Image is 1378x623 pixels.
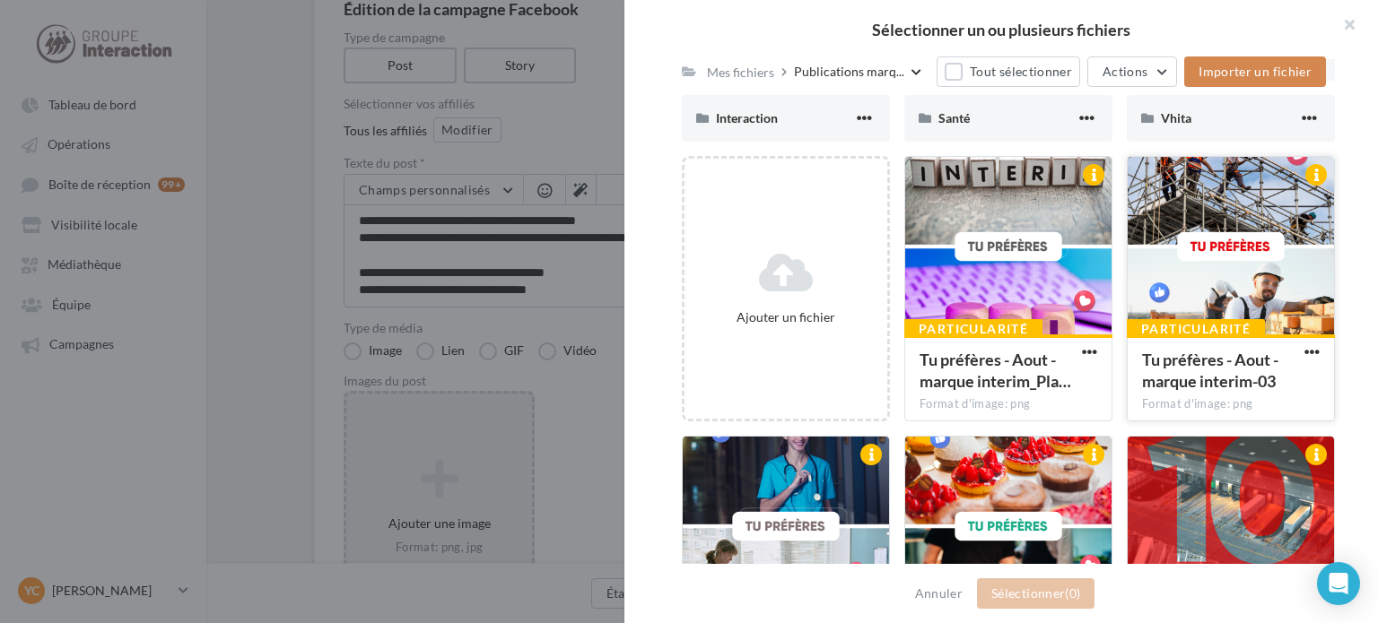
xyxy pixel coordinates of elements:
[1103,64,1147,79] span: Actions
[920,350,1071,391] span: Tu préfères - Aout - marque interim_Plan de travail 1
[1142,350,1278,391] span: Tu préfères - Aout - marque interim-03
[1142,396,1320,412] div: Format d'image: png
[937,56,1080,87] button: Tout sélectionner
[1317,562,1360,605] div: Open Intercom Messenger
[716,110,778,125] span: Interaction
[707,64,774,82] div: Mes fichiers
[1127,319,1265,339] div: Particularité
[908,583,970,604] button: Annuler
[1199,64,1312,79] span: Importer un fichier
[653,22,1349,38] h2: Sélectionner un ou plusieurs fichiers
[1065,585,1080,601] span: (0)
[692,308,880,326] div: Ajouter un fichier
[904,319,1042,339] div: Particularité
[794,63,904,81] span: Publications marq...
[977,578,1095,609] button: Sélectionner(0)
[1184,56,1326,87] button: Importer un fichier
[1087,56,1177,87] button: Actions
[920,396,1097,412] div: Format d'image: png
[1161,110,1191,125] span: Vhita
[938,110,970,125] span: Santé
